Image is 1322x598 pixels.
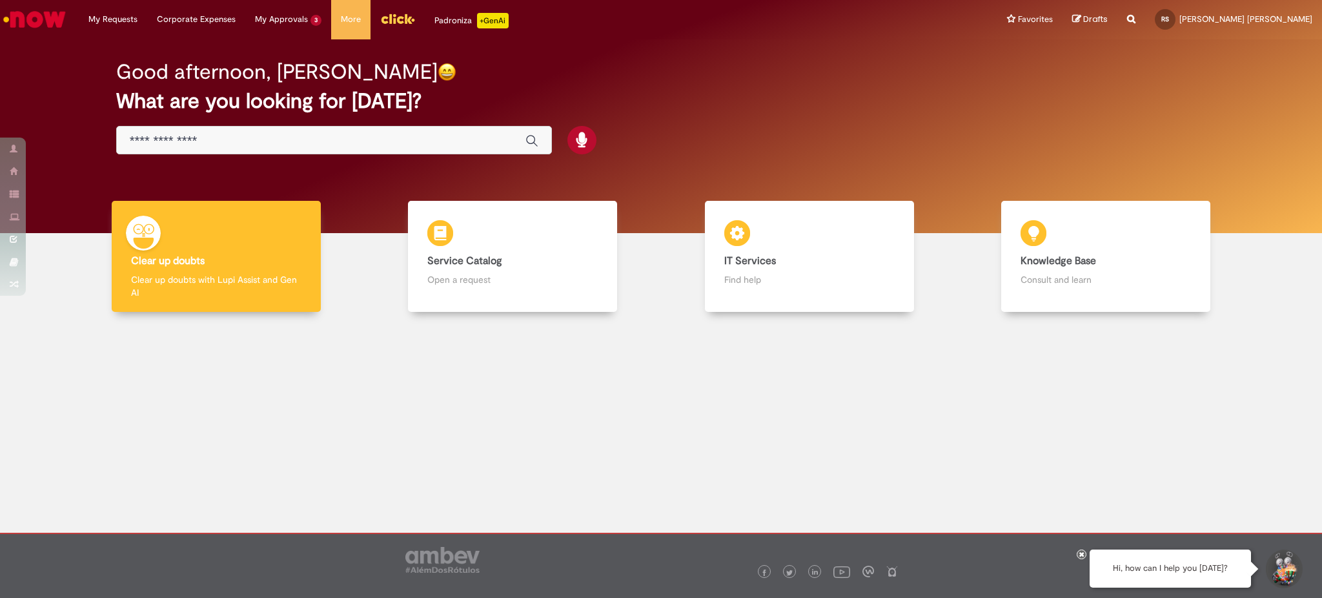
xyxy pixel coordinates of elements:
[786,570,793,576] img: logo_footer_twitter.png
[1021,273,1191,286] p: Consult and learn
[1083,13,1108,25] span: Drafts
[477,13,509,28] p: +GenAi
[255,13,308,26] span: My Approvals
[1179,14,1312,25] span: [PERSON_NAME] [PERSON_NAME]
[438,63,456,81] img: happy-face.png
[724,273,895,286] p: Find help
[131,254,205,267] b: Clear up doubts
[1264,550,1303,588] button: Start Support Conversation
[68,201,365,313] a: Clear up doubts Clear up doubts with Lupi Assist and Gen AI
[427,273,598,286] p: Open a request
[116,90,1206,112] h2: What are you looking for [DATE]?
[761,570,768,576] img: logo_footer_facebook.png
[310,15,321,26] span: 3
[724,254,776,267] b: IT Services
[661,201,958,313] a: IT Services Find help
[1090,550,1251,588] div: Hi, how can I help you [DATE]?
[365,201,662,313] a: Service Catalog Open a request
[833,563,850,580] img: logo_footer_youtube.png
[131,273,301,299] p: Clear up doubts with Lupi Assist and Gen AI
[88,13,137,26] span: My Requests
[157,13,236,26] span: Corporate Expenses
[862,566,874,577] img: logo_footer_workplace.png
[1072,14,1108,26] a: Drafts
[341,13,361,26] span: More
[427,254,502,267] b: Service Catalog
[1,6,68,32] img: ServiceNow
[405,547,480,573] img: logo_footer_ambev_rotulo_gray.png
[380,9,415,28] img: click_logo_yellow_360x200.png
[958,201,1255,313] a: Knowledge Base Consult and learn
[886,566,898,577] img: logo_footer_naosei.png
[1018,13,1053,26] span: Favorites
[812,569,819,577] img: logo_footer_linkedin.png
[1021,254,1096,267] b: Knowledge Base
[116,61,438,83] h2: Good afternoon, [PERSON_NAME]
[434,13,509,28] div: Padroniza
[1161,15,1169,23] span: RS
